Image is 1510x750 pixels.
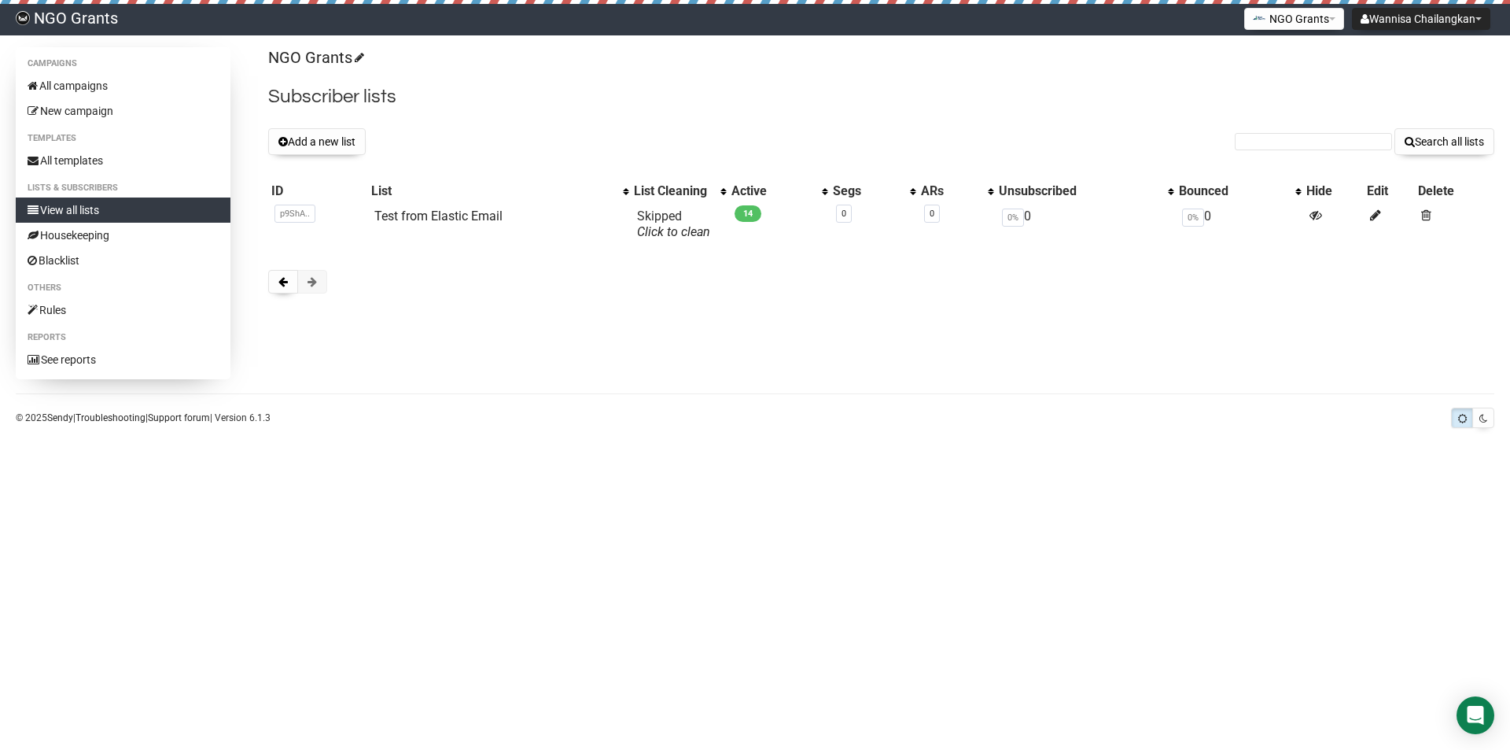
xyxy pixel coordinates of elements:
th: Delete: No sort applied, sorting is disabled [1415,180,1494,202]
th: Active: No sort applied, activate to apply an ascending sort [728,180,830,202]
a: All templates [16,148,230,173]
a: All campaigns [16,73,230,98]
th: Hide: No sort applied, sorting is disabled [1303,180,1363,202]
a: Click to clean [637,224,710,239]
th: ID: No sort applied, sorting is disabled [268,180,368,202]
a: Troubleshooting [75,412,145,423]
a: 0 [842,209,846,219]
th: Segs: No sort applied, activate to apply an ascending sort [830,180,918,202]
p: © 2025 | | | Version 6.1.3 [16,409,271,427]
td: 0 [996,202,1176,246]
div: Active [731,183,814,199]
div: Edit [1367,183,1412,199]
li: Others [16,279,230,297]
button: Add a new list [268,128,366,155]
a: Blacklist [16,248,230,273]
div: ARs [921,183,980,199]
th: Bounced: No sort applied, activate to apply an ascending sort [1176,180,1303,202]
a: Test from Elastic Email [374,209,503,224]
a: Rules [16,297,230,323]
li: Templates [16,129,230,148]
span: p9ShA.. [274,205,315,223]
button: Search all lists [1394,128,1494,155]
h2: Subscriber lists [268,83,1494,111]
th: ARs: No sort applied, activate to apply an ascending sort [918,180,996,202]
img: 2.png [1253,12,1265,24]
div: Open Intercom Messenger [1457,696,1494,734]
button: Wannisa Chailangkan [1352,8,1490,30]
span: Skipped [637,209,710,239]
th: List: No sort applied, activate to apply an ascending sort [368,180,631,202]
div: ID [271,183,365,199]
a: NGO Grants [268,48,362,67]
li: Reports [16,328,230,347]
a: Sendy [47,412,73,423]
button: NGO Grants [1244,8,1344,30]
th: List Cleaning: No sort applied, activate to apply an ascending sort [631,180,728,202]
div: Delete [1418,183,1491,199]
div: List [371,183,615,199]
div: Segs [833,183,902,199]
a: View all lists [16,198,230,223]
a: Housekeeping [16,223,230,248]
div: Hide [1306,183,1360,199]
div: List Cleaning [634,183,713,199]
a: New campaign [16,98,230,124]
li: Campaigns [16,54,230,73]
img: 17080ac3efa689857045ce3784bc614b [16,11,30,25]
li: Lists & subscribers [16,179,230,198]
span: 14 [735,205,761,222]
span: 0% [1182,209,1204,227]
div: Unsubscribed [999,183,1160,199]
div: Bounced [1179,183,1287,199]
span: 0% [1002,209,1024,227]
a: See reports [16,347,230,372]
th: Unsubscribed: No sort applied, activate to apply an ascending sort [996,180,1176,202]
td: 0 [1176,202,1303,246]
a: Support forum [148,412,210,423]
a: 0 [930,209,934,219]
th: Edit: No sort applied, sorting is disabled [1364,180,1415,202]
